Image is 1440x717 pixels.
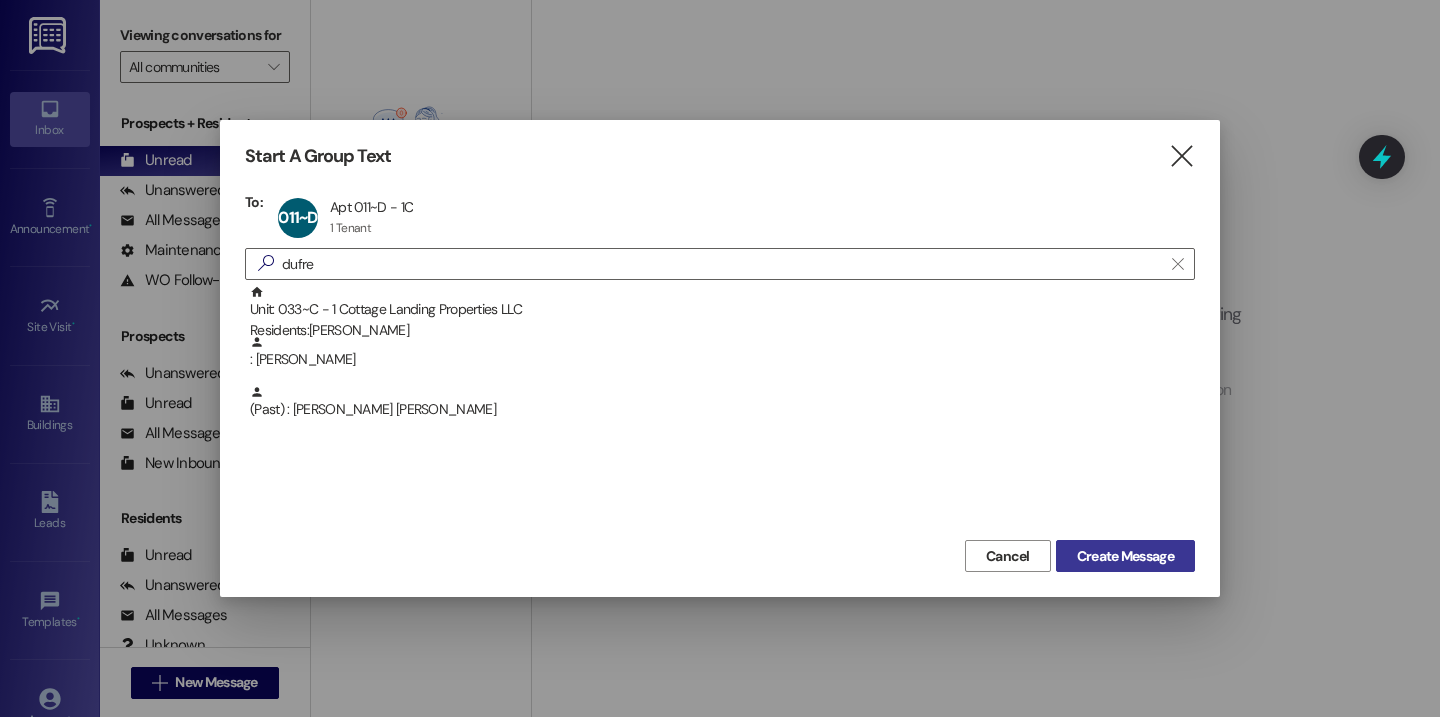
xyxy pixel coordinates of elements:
[245,285,1195,335] div: Unit: 033~C - 1 Cottage Landing Properties LLCResidents:[PERSON_NAME]
[250,335,1195,370] div: : [PERSON_NAME]
[1077,546,1174,567] span: Create Message
[965,540,1051,572] button: Cancel
[250,253,282,274] i: 
[250,320,1195,341] div: Residents: [PERSON_NAME]
[250,285,1195,342] div: Unit: 033~C - 1 Cottage Landing Properties LLC
[282,250,1162,278] input: Search for any contact or apartment
[245,335,1195,385] div: : [PERSON_NAME]
[1162,249,1194,279] button: Clear text
[1172,256,1183,272] i: 
[250,385,1195,420] div: (Past) : [PERSON_NAME] [PERSON_NAME]
[278,207,317,228] span: 011~D
[330,220,371,236] div: 1 Tenant
[330,198,413,216] div: Apt 011~D - 1C
[1056,540,1195,572] button: Create Message
[1168,146,1195,167] i: 
[986,546,1030,567] span: Cancel
[245,145,391,168] h3: Start A Group Text
[245,193,263,211] h3: To:
[245,385,1195,435] div: (Past) : [PERSON_NAME] [PERSON_NAME]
